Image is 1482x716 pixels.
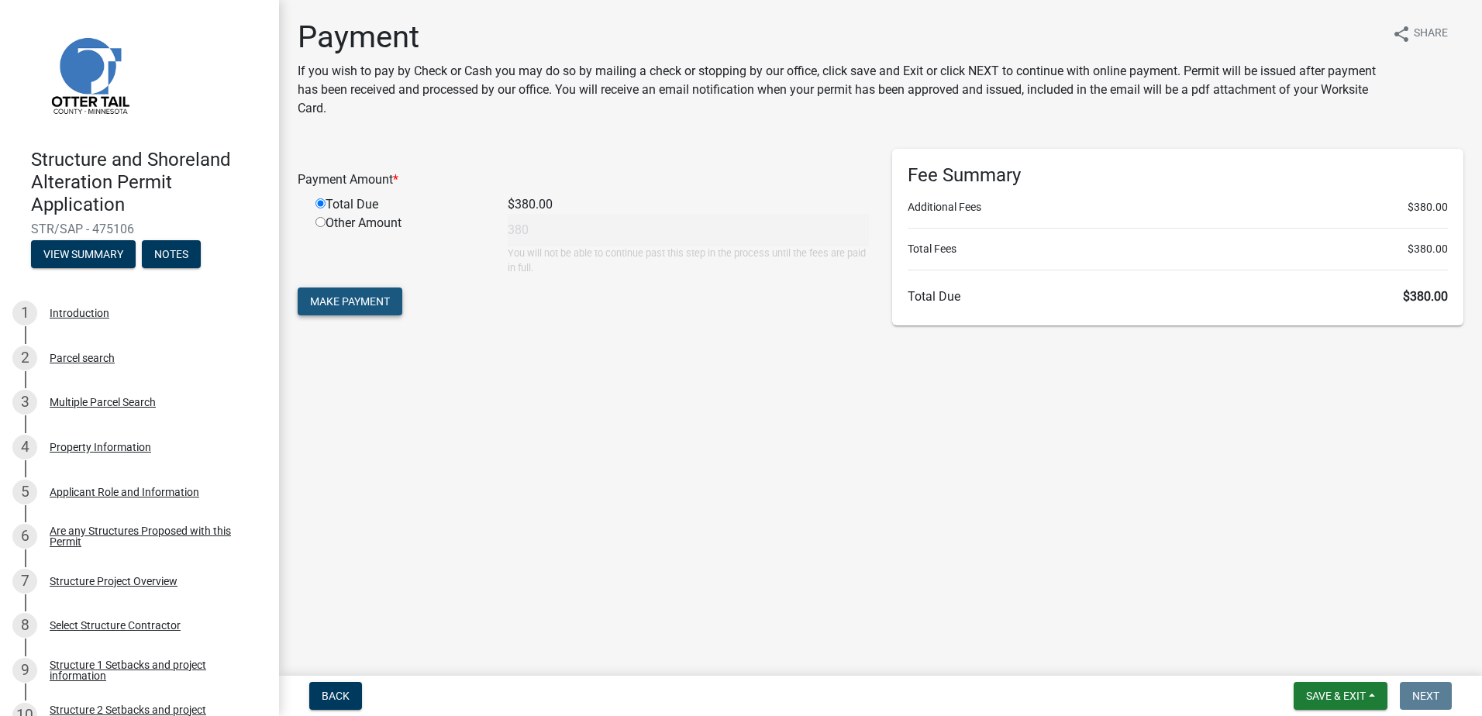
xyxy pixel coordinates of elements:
[50,487,199,497] div: Applicant Role and Information
[1306,690,1366,702] span: Save & Exit
[908,289,1448,304] h6: Total Due
[12,346,37,370] div: 2
[50,659,254,681] div: Structure 1 Setbacks and project information
[12,524,37,549] div: 6
[1294,682,1387,710] button: Save & Exit
[12,390,37,415] div: 3
[50,525,254,547] div: Are any Structures Proposed with this Permit
[50,620,181,631] div: Select Structure Contractor
[1400,682,1452,710] button: Next
[142,240,201,268] button: Notes
[12,658,37,683] div: 9
[1412,690,1439,702] span: Next
[1414,25,1448,43] span: Share
[12,435,37,460] div: 4
[310,295,390,308] span: Make Payment
[908,241,1448,257] li: Total Fees
[1380,19,1460,49] button: shareShare
[50,576,177,587] div: Structure Project Overview
[50,308,109,318] div: Introduction
[50,397,156,408] div: Multiple Parcel Search
[50,353,115,363] div: Parcel search
[50,442,151,453] div: Property Information
[298,287,402,315] button: Make Payment
[12,569,37,594] div: 7
[1403,289,1448,304] span: $380.00
[1408,199,1448,215] span: $380.00
[31,222,248,236] span: STR/SAP - 475106
[322,690,350,702] span: Back
[1392,25,1411,43] i: share
[908,164,1448,187] h6: Fee Summary
[1408,241,1448,257] span: $380.00
[298,62,1380,118] p: If you wish to pay by Check or Cash you may do so by mailing a check or stopping by our office, c...
[496,195,881,214] div: $380.00
[31,240,136,268] button: View Summary
[304,214,496,275] div: Other Amount
[309,682,362,710] button: Back
[12,480,37,504] div: 5
[908,199,1448,215] li: Additional Fees
[31,250,136,262] wm-modal-confirm: Summary
[12,301,37,325] div: 1
[142,250,201,262] wm-modal-confirm: Notes
[304,195,496,214] div: Total Due
[286,170,881,189] div: Payment Amount
[298,19,1380,56] h1: Payment
[31,16,147,133] img: Otter Tail County, Minnesota
[12,613,37,638] div: 8
[31,149,267,215] h4: Structure and Shoreland Alteration Permit Application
